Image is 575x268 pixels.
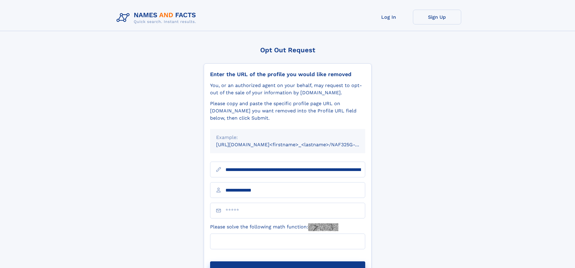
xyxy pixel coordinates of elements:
a: Log In [365,10,413,24]
small: [URL][DOMAIN_NAME]<firstname>_<lastname>/NAF325G-xxxxxxxx [216,142,377,147]
a: Sign Up [413,10,461,24]
label: Please solve the following math function: [210,223,338,231]
div: Please copy and paste the specific profile page URL on [DOMAIN_NAME] you want removed into the Pr... [210,100,365,122]
div: Example: [216,134,359,141]
div: Opt Out Request [204,46,372,54]
img: Logo Names and Facts [114,10,201,26]
div: Enter the URL of the profile you would like removed [210,71,365,78]
div: You, or an authorized agent on your behalf, may request to opt-out of the sale of your informatio... [210,82,365,96]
